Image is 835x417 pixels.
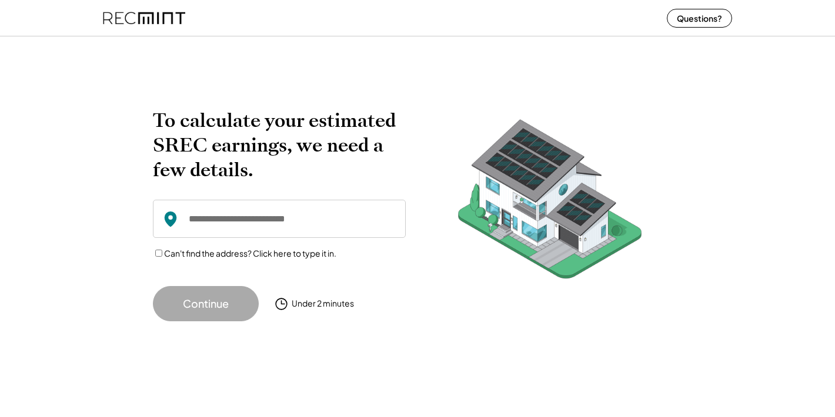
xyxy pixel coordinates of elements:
[164,248,336,258] label: Can't find the address? Click here to type it in.
[292,298,354,310] div: Under 2 minutes
[435,108,664,297] img: RecMintArtboard%207.png
[667,9,732,28] button: Questions?
[153,286,259,321] button: Continue
[153,108,406,182] h2: To calculate your estimated SREC earnings, we need a few details.
[103,2,185,33] img: recmint-logotype%403x%20%281%29.jpeg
